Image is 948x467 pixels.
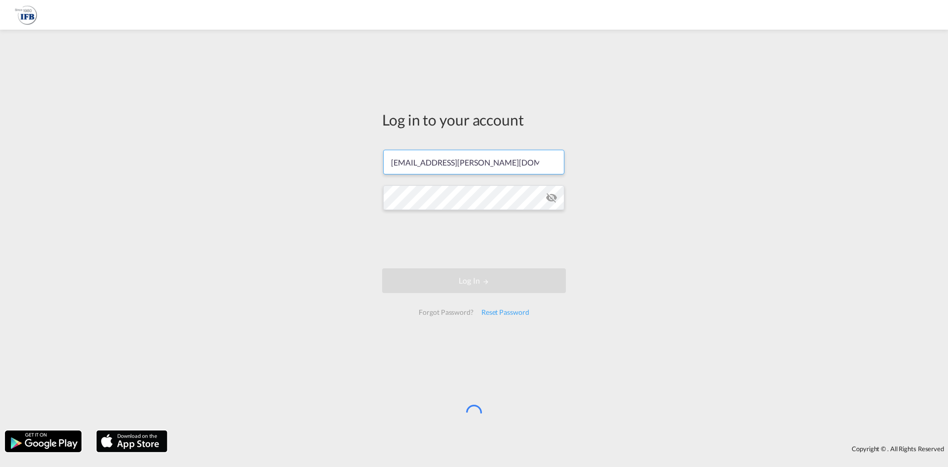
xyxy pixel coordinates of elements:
img: apple.png [95,429,168,453]
iframe: reCAPTCHA [399,220,549,258]
img: google.png [4,429,82,453]
input: Enter email/phone number [383,150,564,174]
button: LOGIN [382,268,566,293]
div: Copyright © . All Rights Reserved [172,440,948,457]
md-icon: icon-eye-off [546,192,557,204]
div: Forgot Password? [415,303,477,321]
img: b628ab10256c11eeb52753acbc15d091.png [15,4,37,26]
div: Reset Password [477,303,533,321]
div: Log in to your account [382,109,566,130]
